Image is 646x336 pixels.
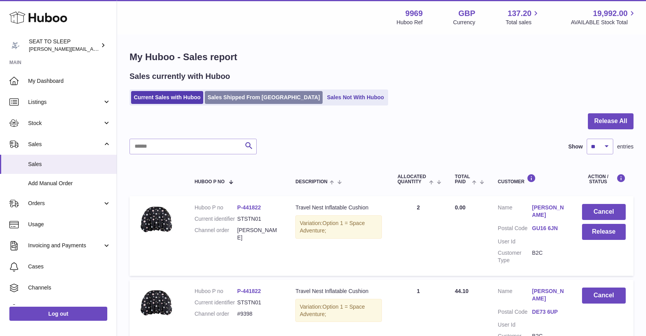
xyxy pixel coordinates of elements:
span: Orders [28,200,103,207]
button: Release [582,224,626,240]
a: Log out [9,307,107,321]
img: 99691734033867.jpeg [137,288,176,320]
span: entries [617,143,634,150]
span: AVAILABLE Stock Total [571,19,637,26]
dd: #9398 [237,310,280,318]
span: Usage [28,221,111,228]
dd: B2C [532,249,566,264]
span: 44.10 [455,288,469,294]
span: 0.00 [455,204,465,211]
span: Sales [28,161,111,168]
span: 19,992.00 [593,8,628,19]
div: Customer [498,174,566,184]
div: SEAT TO SLEEP [29,38,99,53]
div: Travel Nest Inflatable Cushion [295,288,382,295]
button: Cancel [582,288,626,304]
a: DE73 6UP [532,308,566,316]
dt: Customer Type [498,249,532,264]
div: Action / Status [582,174,626,184]
div: Variation: [295,299,382,322]
dd: STSTN01 [237,215,280,223]
div: Currency [453,19,476,26]
a: Current Sales with Huboo [131,91,203,104]
dt: Huboo P no [195,288,237,295]
button: Cancel [582,204,626,220]
a: 19,992.00 AVAILABLE Stock Total [571,8,637,26]
dt: Huboo P no [195,204,237,211]
dt: User Id [498,238,532,245]
a: [PERSON_NAME] [532,204,566,219]
dt: User Id [498,321,532,329]
dt: Channel order [195,227,237,241]
a: P-441822 [237,204,261,211]
span: [PERSON_NAME][EMAIL_ADDRESS][DOMAIN_NAME] [29,46,156,52]
span: Sales [28,141,103,148]
dd: STSTN01 [237,299,280,306]
span: Invoicing and Payments [28,242,103,249]
a: P-441822 [237,288,261,294]
td: 2 [390,196,447,275]
span: My Dashboard [28,77,111,85]
a: Sales Shipped From [GEOGRAPHIC_DATA] [205,91,323,104]
span: Option 1 = Space Adventure; [300,304,365,317]
img: 99691734033867.jpeg [137,204,176,236]
div: Travel Nest Inflatable Cushion [295,204,382,211]
dt: Postal Code [498,308,532,318]
dt: Name [498,288,532,304]
a: GU16 6JN [532,225,566,232]
dt: Postal Code [498,225,532,234]
h2: Sales currently with Huboo [130,71,230,82]
span: ALLOCATED Quantity [398,174,427,184]
dt: Channel order [195,310,237,318]
label: Show [568,143,583,150]
strong: GBP [458,8,475,19]
div: Huboo Ref [397,19,423,26]
button: Release All [588,113,634,129]
span: Total sales [506,19,540,26]
dt: Name [498,204,532,221]
span: Stock [28,120,103,127]
a: Sales Not With Huboo [324,91,387,104]
span: 137.20 [508,8,531,19]
span: Channels [28,284,111,291]
a: [PERSON_NAME] [532,288,566,302]
span: Total paid [455,174,470,184]
h1: My Huboo - Sales report [130,51,634,63]
dt: Current identifier [195,299,237,306]
img: amy@seattosleep.co.uk [9,39,21,51]
div: Variation: [295,215,382,239]
strong: 9969 [405,8,423,19]
span: Listings [28,98,103,106]
dt: Current identifier [195,215,237,223]
a: 137.20 Total sales [506,8,540,26]
span: Cases [28,263,111,270]
dd: [PERSON_NAME] [237,227,280,241]
span: Huboo P no [195,179,225,184]
span: Add Manual Order [28,180,111,187]
span: Option 1 = Space Adventure; [300,220,365,234]
span: Description [295,179,327,184]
